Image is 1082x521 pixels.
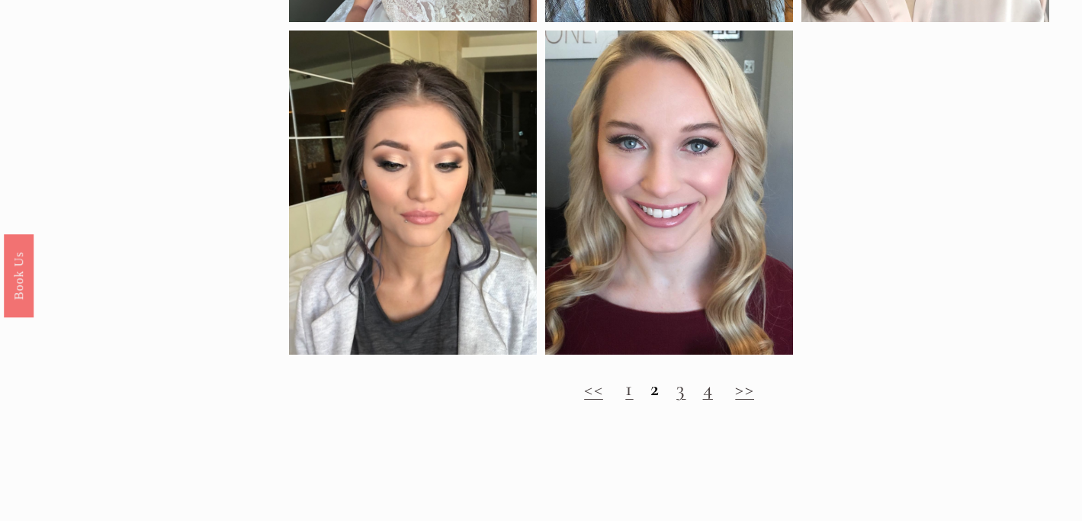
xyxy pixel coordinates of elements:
[4,233,34,317] a: Book Us
[650,376,660,401] strong: 2
[584,376,603,401] a: <<
[676,376,685,401] a: 3
[703,376,713,401] a: 4
[735,376,754,401] a: >>
[625,376,633,401] a: 1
